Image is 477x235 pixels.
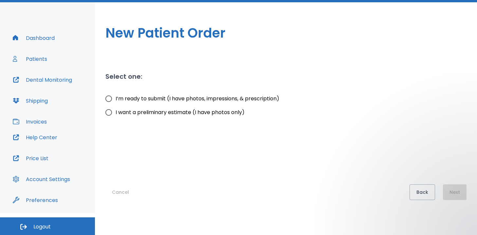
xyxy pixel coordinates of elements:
[9,192,62,208] button: Preferences
[105,184,136,200] button: Cancel
[105,23,467,43] h1: New Patient Order
[9,150,52,166] button: Price List
[116,95,279,103] span: I’m ready to submit (I have photos, impressions, & prescription)
[9,51,51,67] button: Patients
[116,109,245,116] span: I want a preliminary estimate (I have photos only)
[9,93,52,109] button: Shipping
[9,171,74,187] button: Account Settings
[9,114,51,129] button: Invoices
[410,184,435,200] button: Back
[9,72,76,88] button: Dental Monitoring
[9,129,61,145] button: Help Center
[33,223,51,230] span: Logout
[9,30,59,46] button: Dashboard
[105,72,142,81] h2: Select one:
